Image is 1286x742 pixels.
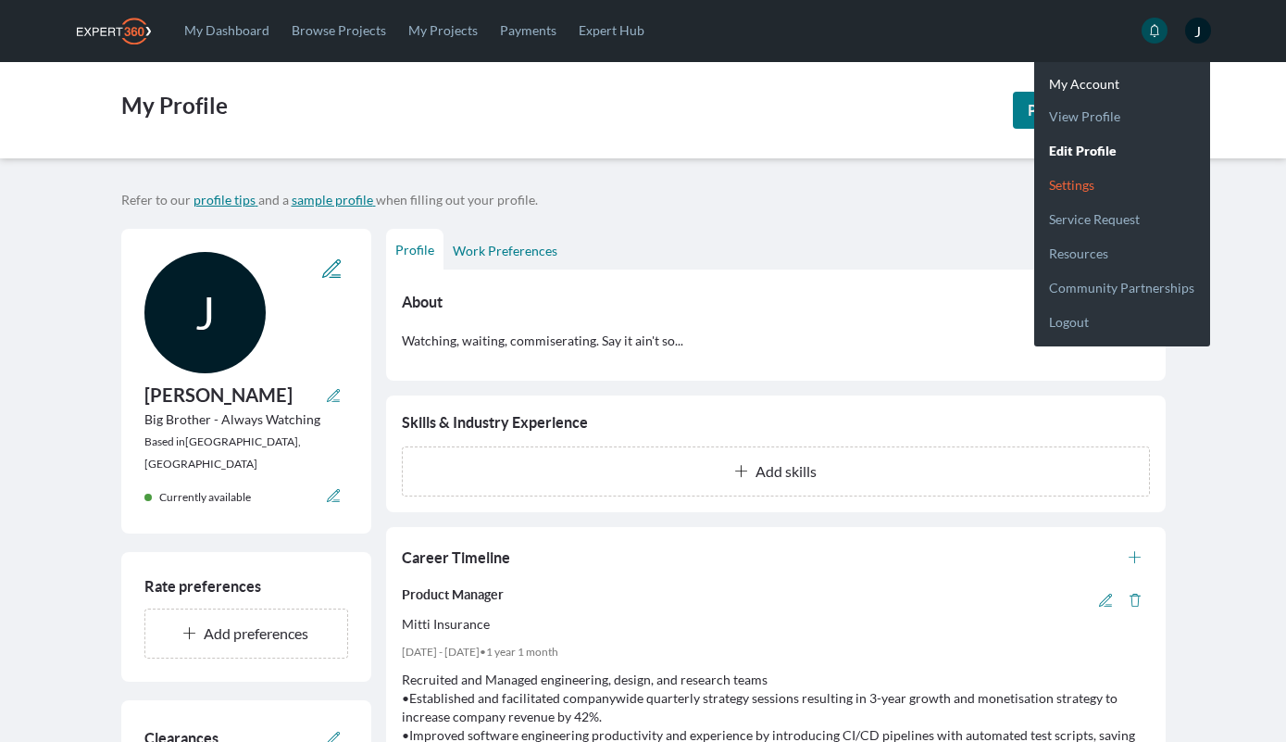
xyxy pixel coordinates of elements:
[735,465,748,478] svg: icon
[1034,126,1210,160] a: Edit profile
[144,381,293,410] h3: [PERSON_NAME]
[1099,594,1112,607] svg: Edit
[1148,24,1161,37] svg: icon
[1034,160,1210,195] a: Settings
[443,233,567,270] button: Work Preferences
[1129,594,1142,607] svg: Delete
[144,578,261,595] span: Rate preferences
[402,645,558,660] span: [DATE] - [DATE] • 1 year 1 month
[1034,195,1210,229] a: Service request
[1028,102,1151,119] span: Preview as a client
[1034,77,1210,92] li: My Account
[160,624,332,643] div: Add preferences
[395,242,434,258] span: Profile
[121,92,228,129] h3: My Profile
[1034,229,1210,263] a: Resources
[453,243,557,258] span: Work Preferences
[144,252,266,373] span: J
[1013,92,1166,129] a: Preview as a client
[402,547,510,569] span: Career Timeline
[327,489,340,502] svg: Edit availability information
[402,332,1150,350] p: Watching, waiting, commiserating. Say it ain't so...
[77,18,151,44] img: Expert360
[144,609,348,659] button: Add preferences
[183,627,196,640] svg: icon
[327,389,340,402] svg: Edit personal information
[402,446,1150,497] button: Add skills
[144,434,301,471] span: Based in [GEOGRAPHIC_DATA], [GEOGRAPHIC_DATA]
[322,259,341,278] svg: Change profile picture
[1185,18,1211,44] span: J
[159,490,251,504] span: Currently available
[121,192,538,208] span: Refer to our and a when filling out your profile.
[1034,297,1210,332] a: Logout
[402,291,443,313] span: About
[402,411,588,434] span: Skills & Industry Experience
[194,192,258,208] a: profile tips
[1129,551,1142,564] svg: Add
[418,462,1134,481] div: Add skills
[402,615,490,634] span: Mitti Insurance
[402,585,504,615] span: Product Manager
[1034,92,1210,126] a: View profile
[1034,263,1210,297] a: Community Partnerships
[292,192,376,208] a: sample profile
[144,410,348,429] span: Big Brother - Always Watching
